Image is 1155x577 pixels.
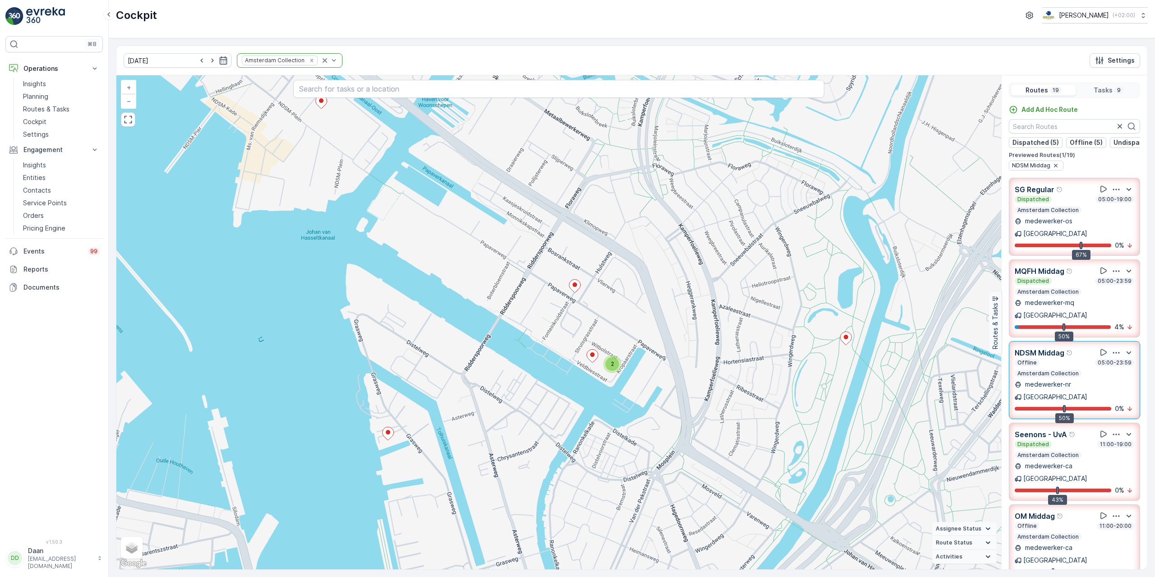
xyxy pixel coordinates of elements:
[1016,288,1080,295] p: Amsterdam Collection
[23,173,46,182] p: Entities
[8,551,22,565] div: DD
[23,247,83,256] p: Events
[1023,298,1074,307] p: medewerker-mq
[19,159,103,171] a: Insights
[23,92,48,101] p: Planning
[1115,241,1124,250] p: 0 %
[1097,359,1132,366] p: 05:00-23:59
[1009,137,1063,148] button: Dispatched (5)
[124,53,231,68] input: dd/mm/yyyy
[88,41,97,48] p: ⌘B
[23,145,85,154] p: Engagement
[1012,138,1059,147] p: Dispatched (5)
[1057,512,1064,520] div: Help Tooltip Icon
[307,57,317,64] div: Remove Amsterdam Collection
[1009,105,1078,114] a: Add Ad Hoc Route
[932,536,997,550] summary: Route Status
[5,242,103,260] a: Events99
[122,538,142,558] a: Layers
[19,90,103,103] a: Planning
[1016,370,1080,377] p: Amsterdam Collection
[1016,207,1080,214] p: Amsterdam Collection
[1072,250,1090,260] div: 67%
[611,360,614,367] span: 2
[19,222,103,235] a: Pricing Engine
[603,355,621,373] div: 2
[19,78,103,90] a: Insights
[1042,10,1055,20] img: basis-logo_rgb2x.png
[1114,323,1124,332] p: 4 %
[1023,217,1072,226] p: medewerker-os
[1099,441,1132,448] p: 11:00-19:00
[122,81,135,94] a: Zoom In
[1066,268,1073,275] div: Help Tooltip Icon
[1023,556,1087,565] p: [GEOGRAPHIC_DATA]
[19,171,103,184] a: Entities
[23,211,44,220] p: Orders
[26,7,65,25] img: logo_light-DOdMpM7g.png
[1015,347,1064,358] p: NDSM Middag
[1090,53,1140,68] button: Settings
[5,278,103,296] a: Documents
[90,248,97,255] p: 99
[1023,392,1087,402] p: [GEOGRAPHIC_DATA]
[1023,311,1087,320] p: [GEOGRAPHIC_DATA]
[119,558,148,569] img: Google
[932,550,997,564] summary: Activities
[1097,277,1132,285] p: 05:00-23:59
[1023,380,1071,389] p: medewerker-nr
[1116,87,1122,94] p: 9
[1015,429,1067,440] p: Seenons - UvA
[1015,266,1064,277] p: MQFH Middag
[1016,522,1038,530] p: Offline
[1059,11,1109,20] p: [PERSON_NAME]
[5,141,103,159] button: Engagement
[1012,162,1050,169] span: NDSM Middag
[932,522,997,536] summary: Assignee Status
[1016,277,1050,285] p: Dispatched
[5,260,103,278] a: Reports
[1009,119,1140,134] input: Search Routes
[1108,56,1135,65] p: Settings
[1026,86,1048,95] p: Routes
[1042,7,1148,23] button: [PERSON_NAME](+02:00)
[1070,138,1103,147] p: Offline (5)
[1115,568,1124,577] p: 0 %
[19,184,103,197] a: Contacts
[23,105,69,114] p: Routes & Tasks
[242,56,306,65] div: Amsterdam Collection
[1097,196,1132,203] p: 05:00-19:00
[1016,196,1050,203] p: Dispatched
[1023,462,1072,471] p: medewerker-ca
[1015,184,1054,195] p: SG Regular
[1048,495,1067,505] div: 43%
[1066,349,1073,356] div: Help Tooltip Icon
[1016,359,1038,366] p: Offline
[1023,543,1072,552] p: medewerker-ca
[1115,486,1124,495] p: 0 %
[1055,413,1074,423] div: 50%
[127,83,131,91] span: +
[936,553,962,560] span: Activities
[5,60,103,78] button: Operations
[936,525,981,532] span: Assignee Status
[1069,431,1076,438] div: Help Tooltip Icon
[116,8,157,23] p: Cockpit
[23,161,46,170] p: Insights
[5,7,23,25] img: logo
[122,94,135,108] a: Zoom Out
[23,186,51,195] p: Contacts
[19,103,103,115] a: Routes & Tasks
[1066,137,1106,148] button: Offline (5)
[1055,332,1073,342] div: 50%
[1056,186,1063,193] div: Help Tooltip Icon
[1016,533,1080,540] p: Amsterdam Collection
[23,130,49,139] p: Settings
[19,128,103,141] a: Settings
[1094,86,1113,95] p: Tasks
[23,265,99,274] p: Reports
[1023,474,1087,483] p: [GEOGRAPHIC_DATA]
[23,283,99,292] p: Documents
[1113,12,1135,19] p: ( +02:00 )
[991,303,1000,349] p: Routes & Tasks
